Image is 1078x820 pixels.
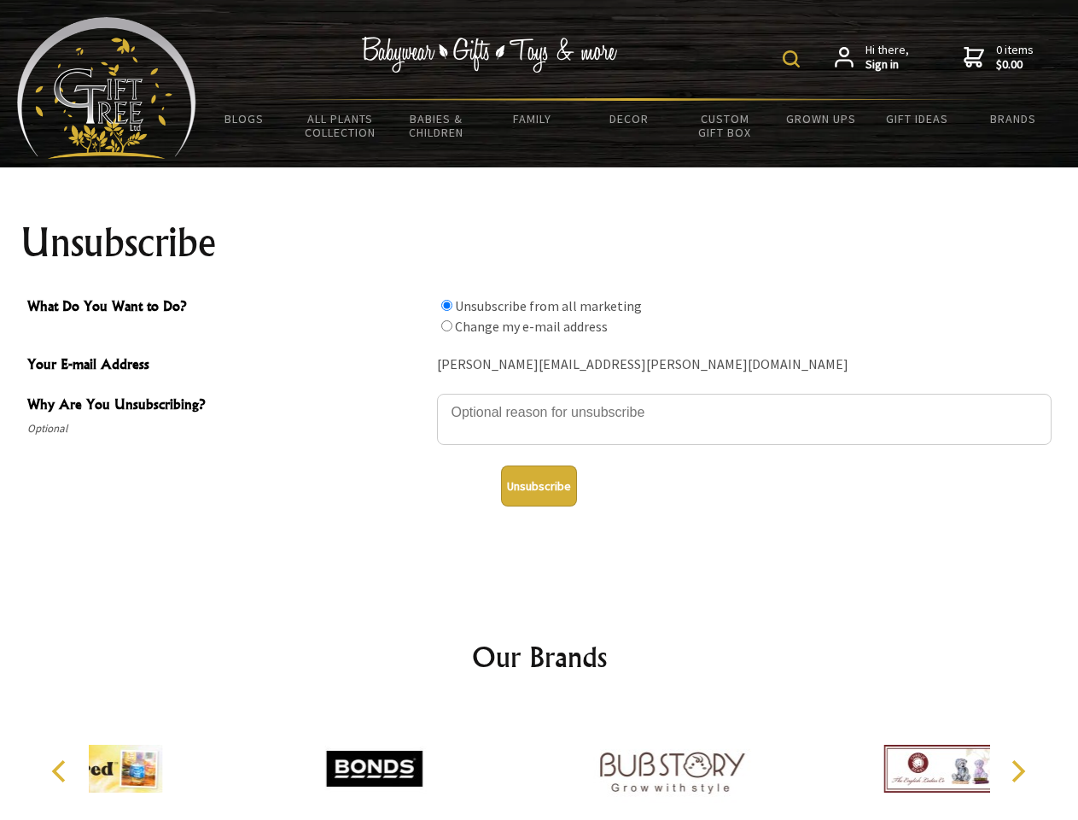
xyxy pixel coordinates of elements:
[485,101,581,137] a: Family
[835,43,909,73] a: Hi there,Sign in
[455,318,608,335] label: Change my e-mail address
[441,300,452,311] input: What Do You Want to Do?
[293,101,389,150] a: All Plants Collection
[996,42,1034,73] span: 0 items
[964,43,1034,73] a: 0 items$0.00
[388,101,485,150] a: Babies & Children
[196,101,293,137] a: BLOGS
[27,394,428,419] span: Why Are You Unsubscribing?
[362,37,618,73] img: Babywear - Gifts - Toys & more
[17,17,196,159] img: Babyware - Gifts - Toys and more...
[43,753,80,790] button: Previous
[27,419,428,439] span: Optional
[27,354,428,378] span: Your E-mail Address
[441,320,452,331] input: What Do You Want to Do?
[580,101,677,137] a: Decor
[677,101,773,150] a: Custom Gift Box
[34,636,1045,677] h2: Our Brands
[501,466,577,507] button: Unsubscribe
[999,753,1036,790] button: Next
[20,222,1058,263] h1: Unsubscribe
[772,101,869,137] a: Grown Ups
[869,101,965,137] a: Gift Ideas
[996,57,1034,73] strong: $0.00
[965,101,1062,137] a: Brands
[437,394,1052,445] textarea: Why Are You Unsubscribing?
[865,43,909,73] span: Hi there,
[455,297,642,314] label: Unsubscribe from all marketing
[437,352,1052,378] div: [PERSON_NAME][EMAIL_ADDRESS][PERSON_NAME][DOMAIN_NAME]
[27,296,428,320] span: What Do You Want to Do?
[865,57,909,73] strong: Sign in
[783,50,800,67] img: product search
